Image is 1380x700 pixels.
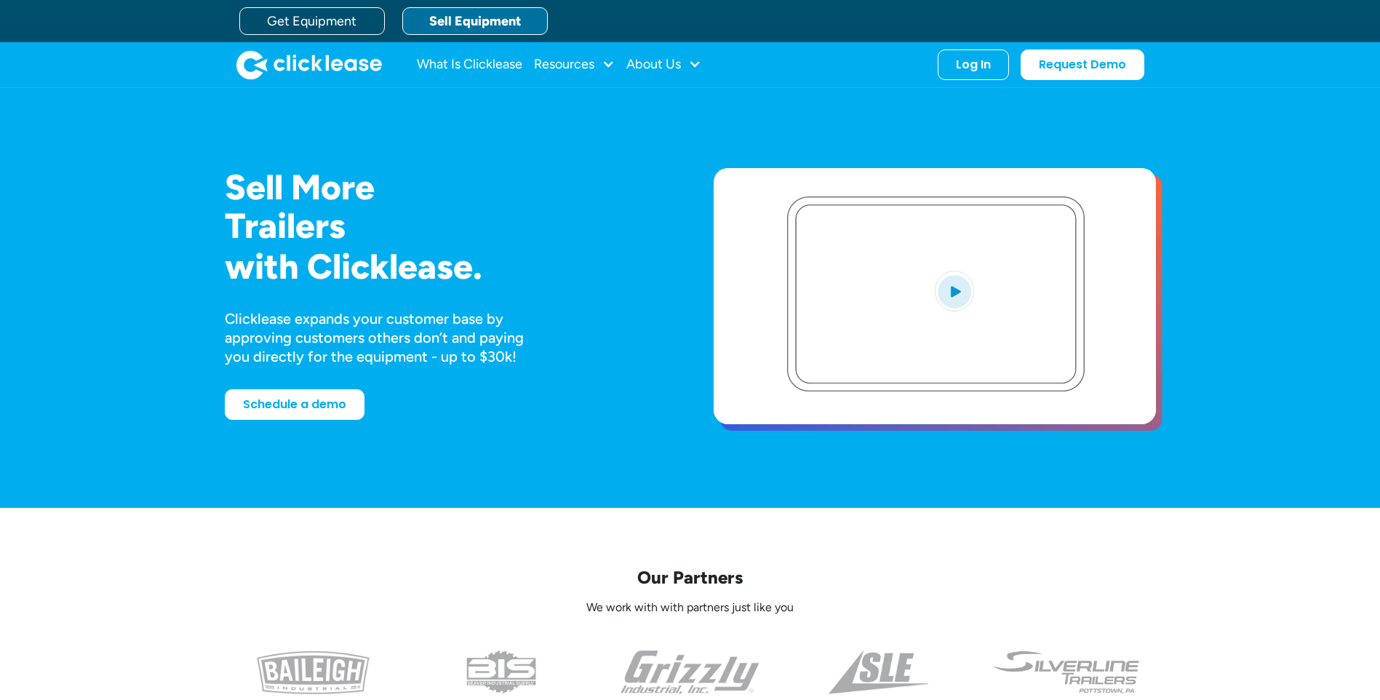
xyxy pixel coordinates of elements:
h1: with Clicklease. [225,247,667,286]
img: a black and white photo of the side of a triangle [829,651,928,694]
img: the logo for beaver industrial supply [466,651,536,694]
a: Request Demo [1021,49,1144,80]
img: Blue play button logo on a light blue circular background [935,271,974,311]
img: undefined [992,651,1141,694]
a: What Is Clicklease [417,50,522,79]
p: We work with with partners just like you [225,600,1156,616]
h1: Trailers [225,207,667,245]
div: Log In [956,57,991,72]
p: Our Partners [225,566,1156,589]
h1: Sell More [225,168,667,207]
img: Clicklease logo [236,50,382,79]
img: the grizzly industrial inc logo [621,651,759,694]
div: Clicklease expands your customer base by approving customers others don’t and paying you directly... [225,309,551,366]
a: Get Equipment [239,7,385,35]
a: Schedule a demo [225,389,364,420]
a: Sell Equipment [402,7,548,35]
img: baileigh logo [257,651,370,694]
